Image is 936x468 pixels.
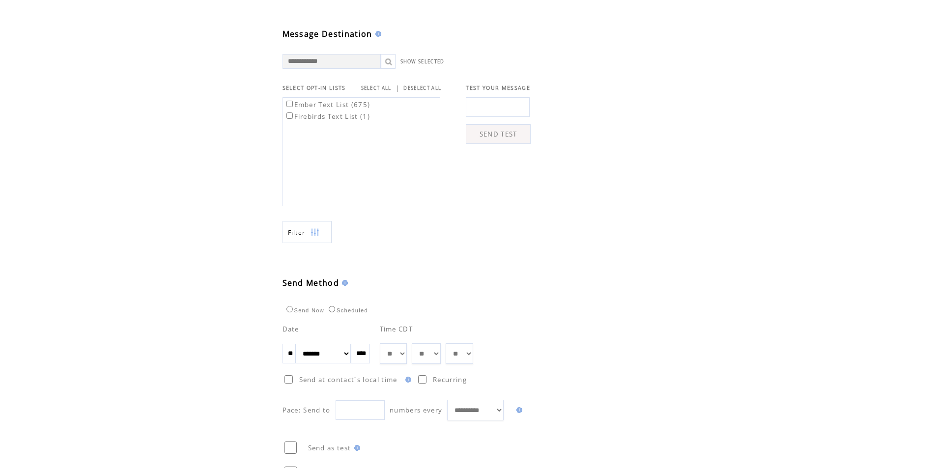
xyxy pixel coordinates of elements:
[283,28,372,39] span: Message Destination
[513,407,522,413] img: help.gif
[299,375,397,384] span: Send at contact`s local time
[466,84,530,91] span: TEST YOUR MESSAGE
[466,124,531,144] a: SEND TEST
[361,85,392,91] a: SELECT ALL
[339,280,348,286] img: help.gif
[284,100,370,109] label: Ember Text List (675)
[390,406,442,414] span: numbers every
[283,406,331,414] span: Pace: Send to
[403,85,441,91] a: DESELECT ALL
[396,83,399,92] span: |
[351,445,360,451] img: help.gif
[283,277,340,288] span: Send Method
[283,84,346,91] span: SELECT OPT-IN LISTS
[284,112,370,121] label: Firebirds Text List (1)
[372,31,381,37] img: help.gif
[286,112,293,119] input: Firebirds Text List (1)
[433,375,467,384] span: Recurring
[283,221,332,243] a: Filter
[308,443,351,452] span: Send as test
[329,306,335,312] input: Scheduled
[311,221,319,244] img: filters.png
[402,377,411,383] img: help.gif
[283,325,299,333] span: Date
[326,307,368,313] label: Scheduled
[286,101,293,107] input: Ember Text List (675)
[288,228,306,237] span: Show filters
[400,58,445,65] a: SHOW SELECTED
[286,306,293,312] input: Send Now
[284,307,324,313] label: Send Now
[380,325,413,333] span: Time CDT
